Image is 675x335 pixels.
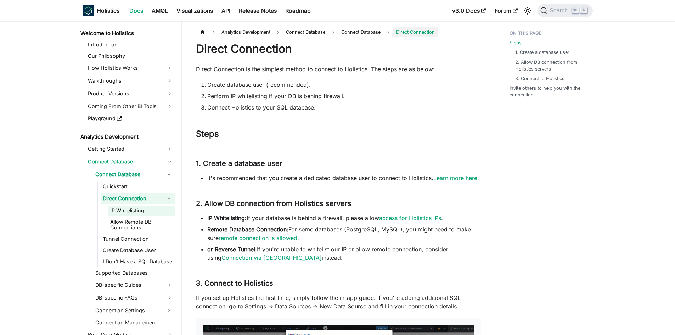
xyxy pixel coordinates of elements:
[78,132,175,142] a: Analytics Development
[86,113,175,123] a: Playground
[433,174,479,182] a: Learn more here.
[196,294,481,311] p: If you set up Holistics the first time, simply follow the in-app guide. If you're adding addition...
[101,245,175,255] a: Create Database User
[196,42,481,56] h1: Direct Connection
[75,21,182,335] nav: Docs sidebar
[108,217,175,233] a: Allow Remote DB Connections
[207,80,481,89] li: Create database user (recommended).
[86,75,175,86] a: Walkthroughs
[207,225,481,242] li: For some databases (PostgreSQL, MySQL), you might need to make sure .
[101,182,175,191] a: Quickstart
[93,292,175,303] a: DB-specific FAQs
[393,27,438,37] span: Direct Connection
[510,85,589,98] a: Invite others to help you with the connection
[538,4,592,17] button: Search (Ctrl+K)
[219,234,297,241] a: remote connection is allowed
[86,88,175,99] a: Product Versions
[163,193,175,204] button: Collapse sidebar category 'Direct Connection'
[78,28,175,38] a: Welcome to Holistics
[93,268,175,278] a: Supported Databases
[83,5,119,16] a: HolisticsHolistics
[125,5,147,16] a: Docs
[515,75,564,82] a: 3. Connect to Holistics
[86,51,175,61] a: Our Philosophy
[108,206,175,216] a: IP Whitelisting
[207,174,481,182] li: It's recommended that you create a dedicated database user to connect to Holistics.
[93,318,175,328] a: Connection Management
[86,62,175,74] a: How Holistics Works
[218,27,274,37] span: Analytics Development
[147,5,172,16] a: AMQL
[163,169,175,180] button: Collapse sidebar category 'Connect Database'
[97,6,119,15] b: Holistics
[196,159,481,168] h3: 1. Create a database user
[196,65,481,73] p: Direct Connection is the simplest method to connect to Holistics. The steps are as below:
[217,5,235,16] a: API
[522,5,533,16] button: Switch between dark and light mode (currently light mode)
[235,5,281,16] a: Release Notes
[379,214,441,222] a: access for Holistics IPs
[207,226,288,233] strong: Remote Database Connection:
[207,246,257,253] strong: or Reverse Tunnel:
[515,59,586,72] a: 2. Allow DB connection from Holistics servers
[490,5,522,16] a: Forum
[86,40,175,50] a: Introduction
[101,193,163,204] a: Direct Connection
[163,305,175,316] button: Expand sidebar category 'Connection Settings'
[101,234,175,244] a: Tunnel Connection
[207,214,481,222] li: If your database is behind a firewall, please allow .
[196,27,209,37] a: Home page
[282,27,329,37] span: Connect Database
[83,5,94,16] img: Holistics
[207,245,481,262] li: If you're unable to whitelist our IP or allow remote connection, consider using instead.
[580,7,587,13] kbd: K
[221,254,322,261] a: Connection via [GEOGRAPHIC_DATA]
[196,27,481,37] nav: Breadcrumbs
[547,7,572,14] span: Search
[207,214,247,222] strong: IP Whitelisting:
[196,129,481,142] h2: Steps
[281,5,315,16] a: Roadmap
[172,5,217,16] a: Visualizations
[101,257,175,267] a: I Don't Have a SQL Database
[93,279,175,291] a: DB-specific Guides
[448,5,490,16] a: v3.0 Docs
[86,156,175,167] a: Connect Database
[196,279,481,288] h3: 3. Connect to Holistics
[341,29,381,35] span: Connect Database
[510,39,522,46] a: Steps
[86,101,175,112] a: Coming From Other BI Tools
[86,143,175,155] a: Getting Started
[515,49,569,56] a: 1. Create a database user
[338,27,384,37] a: Connect Database
[207,92,481,100] li: Perform IP whitelisting if your DB is behind firewall.
[93,169,163,180] a: Connect Database
[196,199,481,208] h3: 2. Allow DB connection from Holistics servers
[207,103,481,112] li: Connect Holistics to your SQL database.
[93,305,163,316] a: Connection Settings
